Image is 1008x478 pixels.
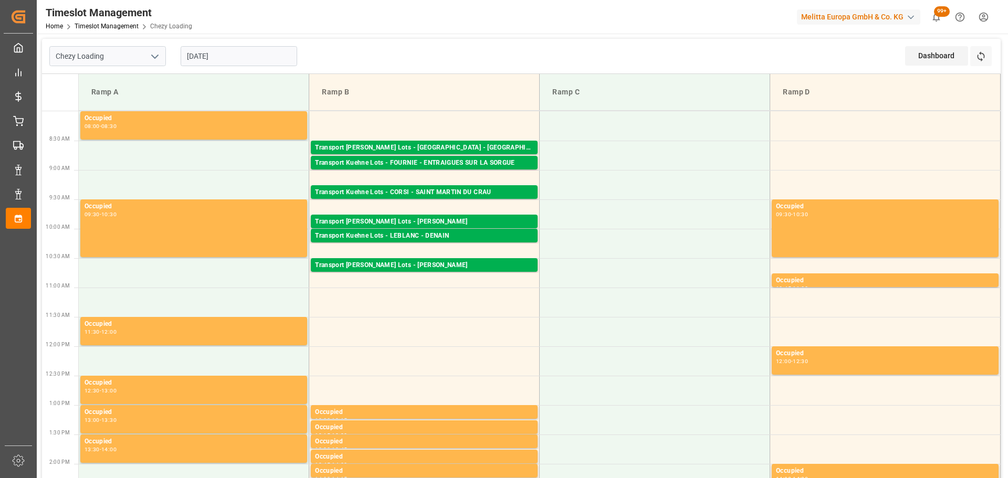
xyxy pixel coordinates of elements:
div: 13:00 [315,418,330,422]
span: 11:30 AM [46,312,70,318]
div: Dashboard [905,46,968,66]
div: 11:00 [793,286,808,291]
div: Ramp D [779,82,992,102]
div: 11:30 [85,330,100,334]
div: Occupied [85,378,303,388]
div: Occupied [315,466,533,476]
div: - [791,212,793,217]
div: - [100,330,101,334]
div: 13:30 [85,447,100,452]
div: - [100,212,101,217]
div: Occupied [776,348,994,359]
div: Transport [PERSON_NAME] Lots - [GEOGRAPHIC_DATA] - [GEOGRAPHIC_DATA] [315,143,533,153]
div: Pallets: ,TU: 96,City: [GEOGRAPHIC_DATA],Arrival: [DATE] 00:00:00 [315,153,533,162]
span: 11:00 AM [46,283,70,289]
div: 12:00 [776,359,791,364]
div: - [330,462,332,467]
div: - [100,124,101,129]
div: 08:00 [85,124,100,129]
div: Occupied [85,319,303,330]
div: Occupied [85,113,303,124]
div: 13:15 [315,433,330,438]
div: Occupied [776,275,994,286]
span: 10:30 AM [46,253,70,259]
div: 13:30 [315,447,330,452]
button: Help Center [948,5,972,29]
button: show 100 new notifications [925,5,948,29]
div: Ramp C [548,82,761,102]
a: Timeslot Management [75,23,139,30]
div: 10:30 [793,212,808,217]
input: DD-MM-YYYY [181,46,297,66]
span: 1:00 PM [49,400,70,406]
div: 13:45 [332,447,347,452]
div: Transport Kuehne Lots - LEBLANC - DENAIN [315,231,533,241]
div: 13:00 [85,418,100,422]
div: Transport [PERSON_NAME] Lots - [PERSON_NAME] [315,260,533,271]
div: 12:30 [85,388,100,393]
div: Melitta Europa GmbH & Co. KG [797,9,920,25]
div: Pallets: 1,TU: 80,City: ENTRAIGUES SUR LA SORGUE,Arrival: [DATE] 00:00:00 [315,168,533,177]
div: Pallets: ,TU: 106,City: [GEOGRAPHIC_DATA],Arrival: [DATE] 00:00:00 [315,271,533,280]
div: Pallets: 7,TU: 108,City: [GEOGRAPHIC_DATA],Arrival: [DATE] 00:00:00 [315,227,533,236]
div: 12:30 [793,359,808,364]
div: 08:30 [101,124,117,129]
a: Home [46,23,63,30]
span: 99+ [934,6,950,17]
span: 12:00 PM [46,342,70,347]
span: 12:30 PM [46,371,70,377]
div: Occupied [315,407,533,418]
div: Pallets: ,TU: 658,City: [GEOGRAPHIC_DATA][PERSON_NAME],Arrival: [DATE] 00:00:00 [315,198,533,207]
div: 13:45 [315,462,330,467]
div: - [330,418,332,422]
div: Pallets: ,TU: 359,City: [GEOGRAPHIC_DATA],Arrival: [DATE] 00:00:00 [315,241,533,250]
div: 14:00 [332,462,347,467]
div: Occupied [85,437,303,447]
div: Ramp A [87,82,300,102]
div: - [100,418,101,422]
div: 09:30 [85,212,100,217]
div: 12:00 [101,330,117,334]
div: - [791,359,793,364]
div: Occupied [315,437,533,447]
div: 10:30 [101,212,117,217]
div: Occupied [85,201,303,212]
div: - [100,388,101,393]
div: 13:15 [332,418,347,422]
span: 10:00 AM [46,224,70,230]
div: Occupied [315,452,533,462]
div: 09:30 [776,212,791,217]
div: Transport [PERSON_NAME] Lots - [PERSON_NAME] [315,217,533,227]
button: Melitta Europa GmbH & Co. KG [797,7,925,27]
div: Transport Kuehne Lots - FOURNIE - ENTRAIGUES SUR LA SORGUE [315,158,533,168]
span: 9:00 AM [49,165,70,171]
span: 2:00 PM [49,459,70,465]
div: - [791,286,793,291]
div: Occupied [315,422,533,433]
div: Transport Kuehne Lots - CORSI - SAINT MARTIN DU CRAU [315,187,533,198]
span: 8:30 AM [49,136,70,142]
span: 1:30 PM [49,430,70,435]
div: Occupied [776,466,994,476]
input: Type to search/select [49,46,166,66]
div: 13:00 [101,388,117,393]
div: Occupied [85,407,303,418]
div: 10:45 [776,286,791,291]
div: - [330,433,332,438]
div: 13:30 [332,433,347,438]
div: 14:00 [101,447,117,452]
div: Occupied [776,201,994,212]
div: Ramp B [318,82,531,102]
button: open menu [146,48,162,65]
div: - [100,447,101,452]
div: - [330,447,332,452]
div: 13:30 [101,418,117,422]
div: Timeslot Management [46,5,192,20]
span: 9:30 AM [49,195,70,200]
